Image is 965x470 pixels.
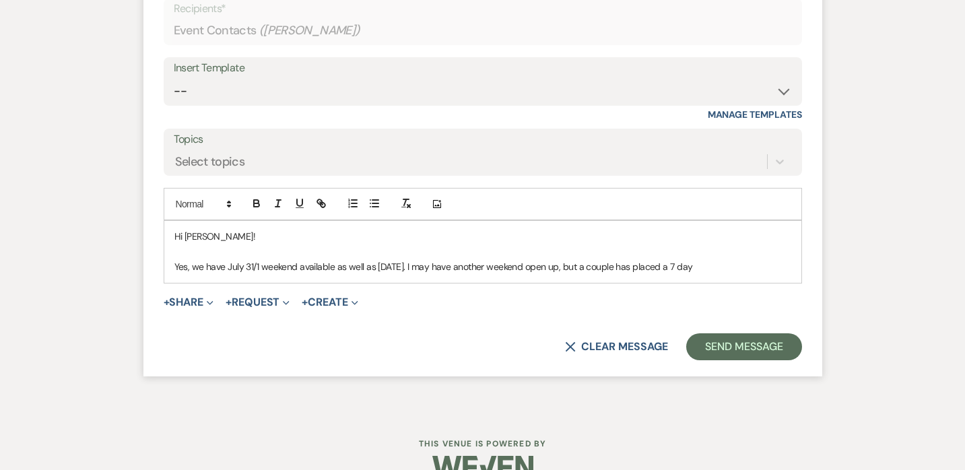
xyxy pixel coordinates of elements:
[708,108,802,121] a: Manage Templates
[302,297,308,308] span: +
[174,59,792,78] div: Insert Template
[174,130,792,149] label: Topics
[164,297,170,308] span: +
[259,22,360,40] span: ( [PERSON_NAME] )
[174,259,791,274] p: Yes, we have July 31/1 weekend available as well as [DATE]. I may have another weekend open up, b...
[174,18,792,44] div: Event Contacts
[686,333,801,360] button: Send Message
[164,297,214,308] button: Share
[174,229,791,244] p: Hi [PERSON_NAME]!
[226,297,232,308] span: +
[302,297,358,308] button: Create
[226,297,290,308] button: Request
[565,341,667,352] button: Clear message
[175,153,245,171] div: Select topics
